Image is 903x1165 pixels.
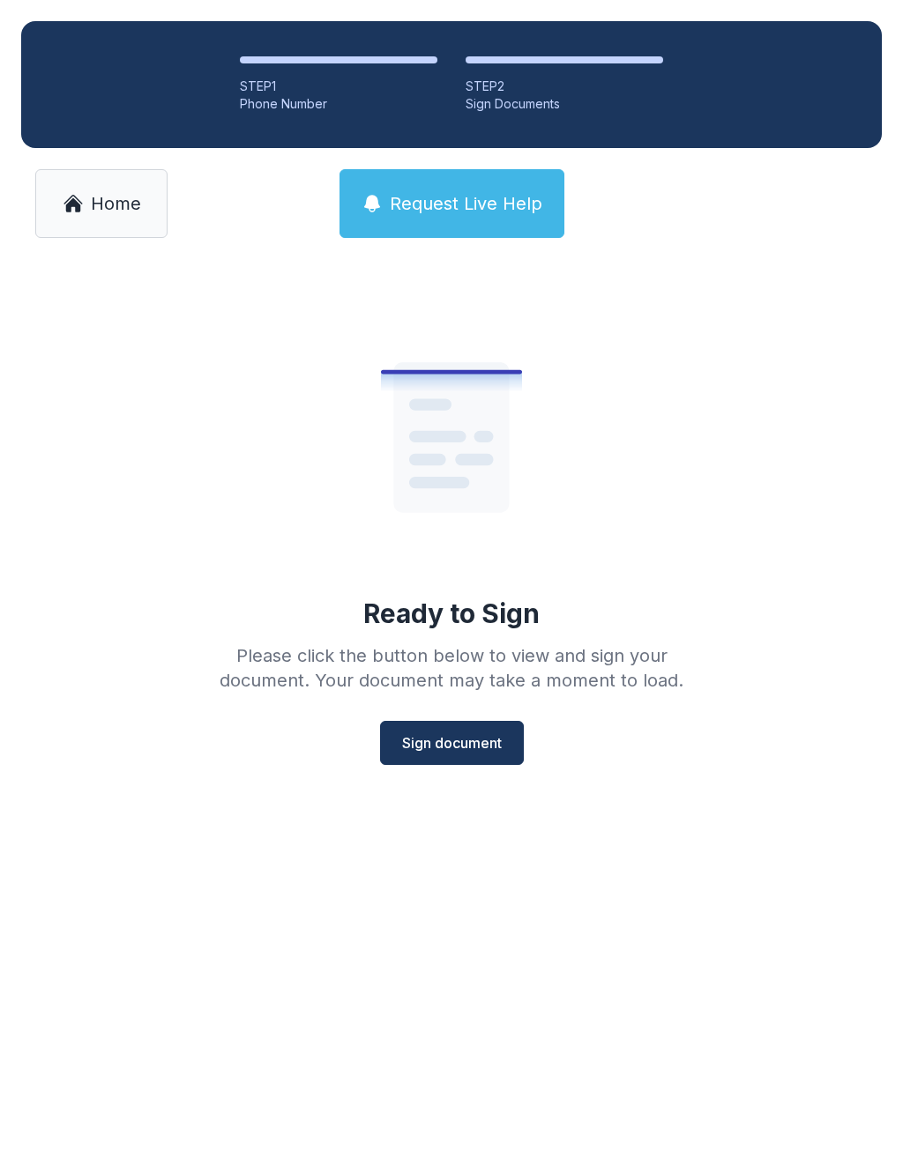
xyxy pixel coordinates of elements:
[240,95,437,113] div: Phone Number
[466,78,663,95] div: STEP 2
[390,191,542,216] span: Request Live Help
[402,732,502,753] span: Sign document
[363,597,540,629] div: Ready to Sign
[240,78,437,95] div: STEP 1
[91,191,141,216] span: Home
[198,643,705,693] div: Please click the button below to view and sign your document. Your document may take a moment to ...
[466,95,663,113] div: Sign Documents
